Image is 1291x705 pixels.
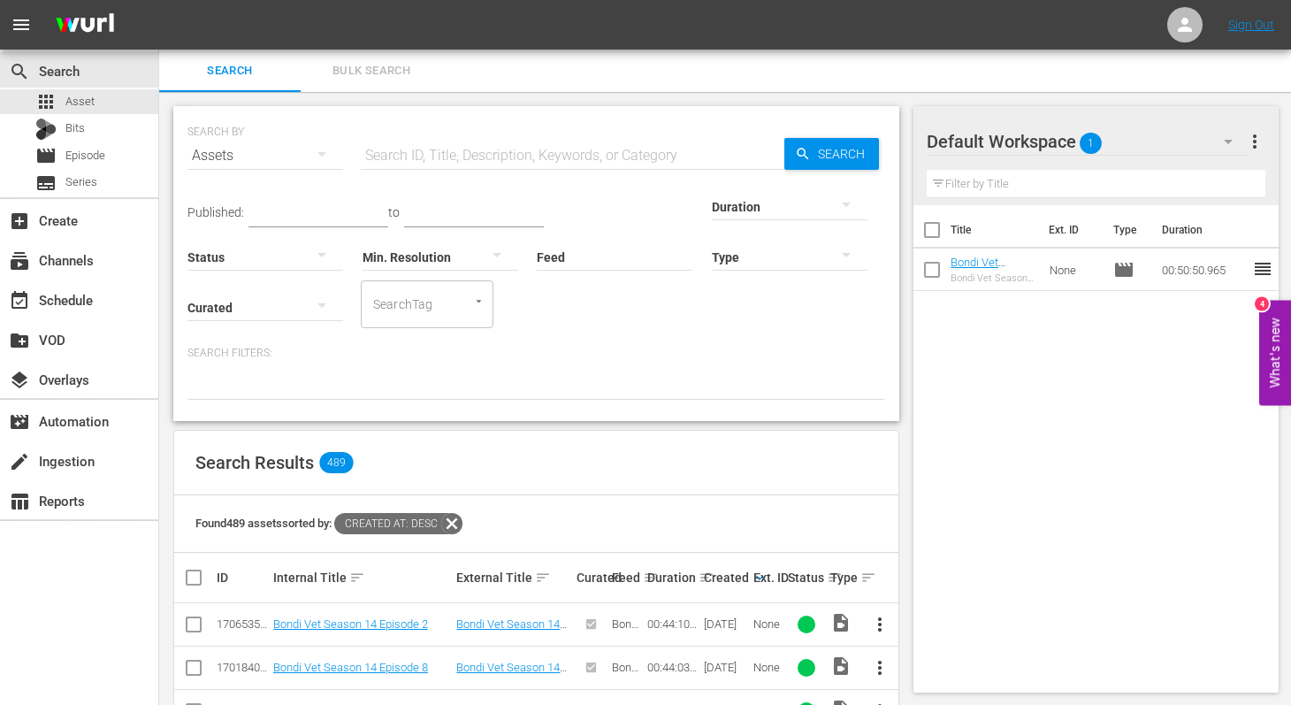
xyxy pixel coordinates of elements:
[753,571,783,585] div: Ext. ID
[753,661,783,674] div: None
[1080,125,1102,162] span: 1
[456,617,567,644] a: Bondi Vet Season 14 Episode 2
[612,617,640,644] span: Bondi Vet
[927,117,1249,166] div: Default Workspace
[65,173,97,191] span: Series
[612,567,642,588] div: Feed
[9,491,30,512] span: Reports
[951,256,1034,335] a: Bondi Vet Season 7 Episode 2 (Bondi Vet Season 7 Episode 2 (VARIANT))
[187,131,343,180] div: Assets
[9,370,30,391] span: Overlays
[42,4,127,46] img: ans4CAIJ8jUAAAAAAAAAAAAAAAAAAAAAAAAgQb4GAAAAAAAAAAAAAAAAAAAAAAAAJMjXAAAAAAAAAAAAAAAAAAAAAAAAgAT5G...
[273,661,428,674] a: Bondi Vet Season 14 Episode 8
[1259,300,1291,405] button: Open Feedback Widget
[388,205,400,219] span: to
[349,570,365,586] span: sort
[859,647,901,689] button: more_vert
[273,567,452,588] div: Internal Title
[699,570,714,586] span: sort
[217,661,268,674] div: 170184065
[170,61,290,81] span: Search
[9,211,30,232] span: Create
[1038,205,1103,255] th: Ext. ID
[273,617,428,631] a: Bondi Vet Season 14 Episode 2
[9,61,30,82] span: Search
[704,661,748,674] div: [DATE]
[311,61,432,81] span: Bulk Search
[1244,120,1265,163] button: more_vert
[35,172,57,194] span: Series
[811,138,879,170] span: Search
[187,346,885,361] p: Search Filters:
[612,661,640,687] span: Bondi Vet
[9,290,30,311] span: Schedule
[1155,249,1252,291] td: 00:50:50.965
[951,272,1035,284] div: Bondi Vet Season 7 Episode 2
[1103,205,1151,255] th: Type
[65,147,105,165] span: Episode
[830,567,853,588] div: Type
[753,617,783,631] div: None
[1244,131,1265,152] span: more_vert
[9,451,30,472] span: Ingestion
[35,91,57,112] span: Asset
[1113,259,1134,280] span: Episode
[704,617,748,631] div: [DATE]
[1228,18,1274,32] a: Sign Out
[195,452,314,473] span: Search Results
[35,119,57,140] div: Bits
[470,293,487,310] button: Open
[647,617,699,631] div: 00:44:10.773
[859,603,901,646] button: more_vert
[217,571,268,585] div: ID
[577,571,607,585] div: Curated
[195,517,462,530] span: Found 489 assets sorted by:
[784,138,879,170] button: Search
[869,657,890,678] span: more_vert
[647,661,699,674] div: 00:44:03.328
[319,452,353,473] span: 489
[704,567,748,588] div: Created
[951,205,1038,255] th: Title
[11,14,32,35] span: menu
[456,567,571,588] div: External Title
[1043,249,1107,291] td: None
[9,411,30,433] span: Automation
[65,119,85,137] span: Bits
[643,570,659,586] span: sort
[830,612,852,633] span: Video
[1252,258,1273,280] span: reorder
[1255,296,1269,310] div: 4
[334,513,441,534] span: Created At: desc
[1151,205,1257,255] th: Duration
[65,93,95,111] span: Asset
[217,617,268,631] div: 170653558
[830,655,852,677] span: Video
[35,145,57,166] span: Episode
[869,614,890,635] span: more_vert
[9,330,30,351] span: VOD
[647,567,699,588] div: Duration
[9,250,30,272] span: Channels
[456,661,567,687] a: Bondi Vet Season 14 Episode 8
[187,205,244,219] span: Published:
[788,567,825,588] div: Status
[535,570,551,586] span: sort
